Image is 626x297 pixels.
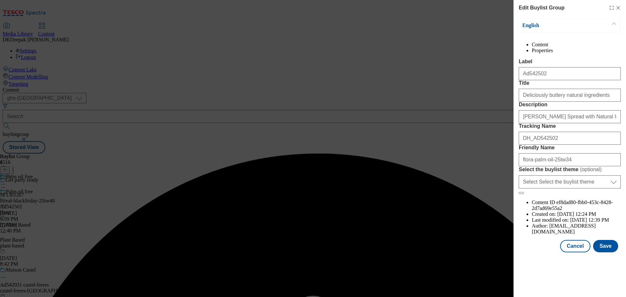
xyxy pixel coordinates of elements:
[560,240,590,252] button: Cancel
[532,48,621,53] li: Properties
[532,42,621,48] li: Content
[519,59,621,65] label: Label
[593,240,618,252] button: Save
[532,211,621,217] li: Created on:
[532,200,621,211] li: Content ID
[519,4,564,12] h4: Edit Buylist Group
[580,167,602,172] span: ( optional )
[519,89,621,102] input: Enter Title
[519,145,621,151] label: Friendly Name
[519,153,621,166] input: Enter Friendly Name
[532,223,621,235] li: Author:
[519,132,621,145] input: Enter Tracking Name
[557,211,596,217] span: [DATE] 12:24 PM
[519,67,621,80] input: Enter Label
[532,200,613,211] span: ef8dad80-fbb0-453c-8428-2d7ad69e55a2
[522,22,591,29] p: English
[570,217,609,223] span: [DATE] 12:39 PM
[519,166,621,173] label: Select the buylist theme
[519,102,621,108] label: Description
[519,123,621,129] label: Tracking Name
[519,80,621,86] label: Title
[519,110,621,123] input: Enter Description
[532,217,621,223] li: Last modified on:
[532,223,596,234] span: [EMAIL_ADDRESS][DOMAIN_NAME]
